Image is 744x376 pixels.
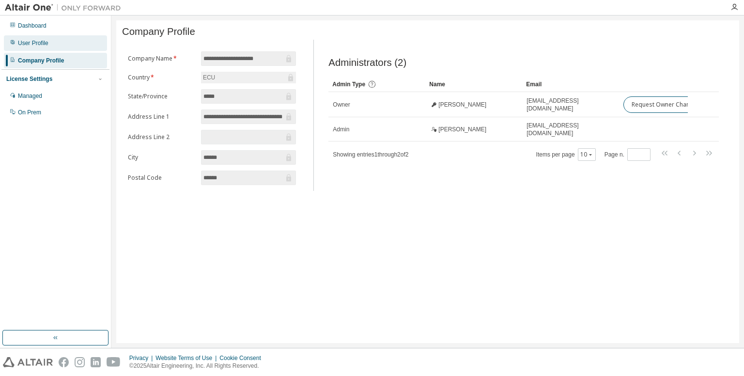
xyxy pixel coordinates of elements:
span: [EMAIL_ADDRESS][DOMAIN_NAME] [527,97,615,112]
span: Admin [333,125,349,133]
div: Website Terms of Use [155,354,219,362]
span: Showing entries 1 through 2 of 2 [333,151,408,158]
img: linkedin.svg [91,357,101,367]
button: Request Owner Change [623,96,705,113]
label: Company Name [128,55,195,63]
div: Privacy [129,354,155,362]
label: State/Province [128,93,195,100]
button: 10 [580,151,593,158]
img: facebook.svg [59,357,69,367]
span: [PERSON_NAME] [438,101,486,109]
span: Owner [333,101,350,109]
label: Country [128,74,195,81]
div: ECU [201,72,217,83]
div: User Profile [18,39,48,47]
div: On Prem [18,109,41,116]
div: Company Profile [18,57,64,64]
div: Dashboard [18,22,46,30]
div: License Settings [6,75,52,83]
div: Managed [18,92,42,100]
span: Items per page [536,148,596,161]
span: [EMAIL_ADDRESS][DOMAIN_NAME] [527,122,615,137]
span: Admin Type [332,81,365,88]
div: ECU [201,72,296,83]
span: [PERSON_NAME] [438,125,486,133]
img: Altair One [5,3,126,13]
div: Email [526,77,615,92]
div: Cookie Consent [219,354,266,362]
img: youtube.svg [107,357,121,367]
span: Page n. [604,148,651,161]
img: instagram.svg [75,357,85,367]
label: Postal Code [128,174,195,182]
div: Name [429,77,518,92]
label: Address Line 1 [128,113,195,121]
span: Administrators (2) [328,57,406,68]
img: altair_logo.svg [3,357,53,367]
span: Company Profile [122,26,195,37]
p: © 2025 Altair Engineering, Inc. All Rights Reserved. [129,362,267,370]
label: City [128,154,195,161]
label: Address Line 2 [128,133,195,141]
